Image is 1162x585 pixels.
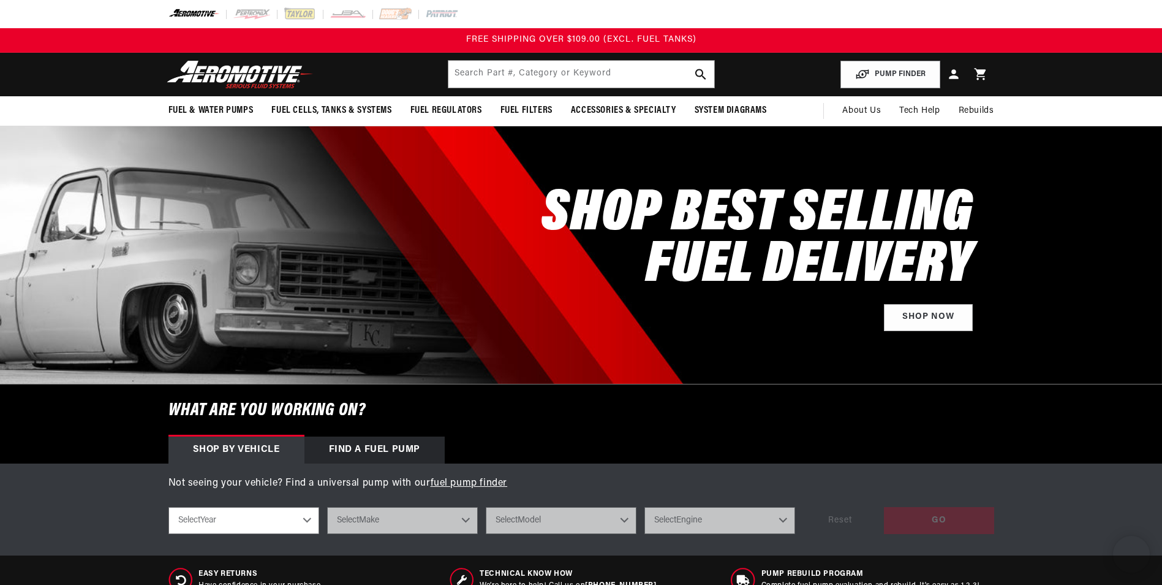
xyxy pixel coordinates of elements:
span: Fuel & Water Pumps [168,104,254,117]
a: fuel pump finder [431,478,508,488]
span: Fuel Filters [500,104,553,117]
summary: Fuel Regulators [401,96,491,125]
span: Fuel Cells, Tanks & Systems [271,104,391,117]
span: About Us [842,106,881,115]
select: Make [327,507,478,534]
span: FREE SHIPPING OVER $109.00 (EXCL. FUEL TANKS) [466,35,696,44]
span: Easy Returns [198,569,322,579]
span: Fuel Regulators [410,104,482,117]
img: Aeromotive [164,60,317,89]
summary: Fuel Cells, Tanks & Systems [262,96,401,125]
p: Not seeing your vehicle? Find a universal pump with our [168,476,994,492]
summary: System Diagrams [685,96,776,125]
h2: SHOP BEST SELLING FUEL DELIVERY [541,189,972,292]
select: Engine [644,507,795,534]
summary: Accessories & Specialty [562,96,685,125]
span: Technical Know How [480,569,656,579]
select: Model [486,507,636,534]
summary: Tech Help [890,96,949,126]
span: Rebuilds [959,104,994,118]
span: Accessories & Specialty [571,104,676,117]
span: Tech Help [899,104,940,118]
input: Search by Part Number, Category or Keyword [448,61,714,88]
div: Find a Fuel Pump [304,437,445,464]
h6: What are you working on? [138,384,1025,437]
summary: Rebuilds [949,96,1003,126]
button: search button [687,61,714,88]
span: Pump Rebuild program [761,569,980,579]
a: Shop Now [884,304,973,332]
a: About Us [833,96,890,126]
select: Year [168,507,319,534]
span: System Diagrams [695,104,767,117]
summary: Fuel Filters [491,96,562,125]
div: Shop by vehicle [168,437,304,464]
summary: Fuel & Water Pumps [159,96,263,125]
button: PUMP FINDER [840,61,940,88]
